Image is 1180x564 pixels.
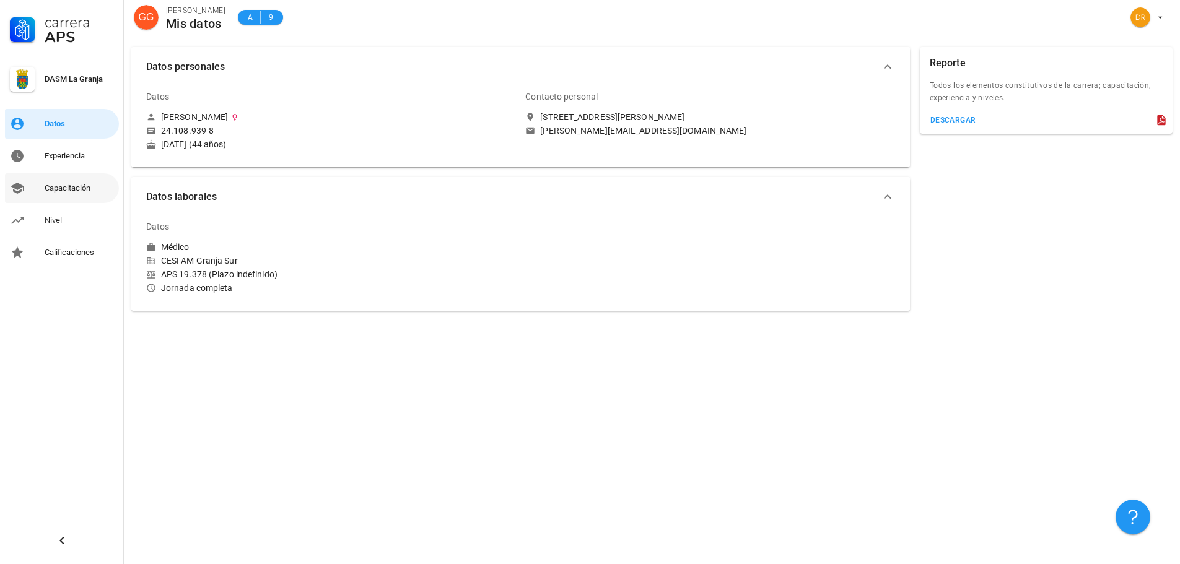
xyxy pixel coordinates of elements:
span: A [245,11,255,24]
div: Capacitación [45,183,114,193]
span: 9 [266,11,276,24]
div: Jornada completa [146,282,515,293]
div: 24.108.939-8 [161,125,214,136]
span: Datos laborales [146,188,880,206]
a: Nivel [5,206,119,235]
div: [PERSON_NAME] [161,111,228,123]
div: Mis datos [166,17,225,30]
div: Reporte [930,47,966,79]
div: DASM La Granja [45,74,114,84]
div: Carrera [45,15,114,30]
button: Datos personales [131,47,910,87]
div: Experiencia [45,151,114,161]
div: APS [45,30,114,45]
div: [PERSON_NAME][EMAIL_ADDRESS][DOMAIN_NAME] [540,125,746,136]
div: Todos los elementos constitutivos de la carrera; capacitación, experiencia y niveles. [920,79,1173,111]
div: Calificaciones [45,248,114,258]
div: CESFAM Granja Sur [146,255,515,266]
div: avatar [134,5,159,30]
a: [PERSON_NAME][EMAIL_ADDRESS][DOMAIN_NAME] [525,125,894,136]
a: [STREET_ADDRESS][PERSON_NAME] [525,111,894,123]
div: [DATE] (44 años) [146,139,515,150]
div: Datos [45,119,114,129]
div: Datos [146,82,170,111]
a: Calificaciones [5,238,119,267]
button: descargar [925,111,981,129]
div: Datos [146,212,170,241]
div: Nivel [45,215,114,225]
div: avatar [1130,7,1150,27]
span: Datos personales [146,58,880,76]
a: Capacitación [5,173,119,203]
div: Contacto personal [525,82,598,111]
div: [STREET_ADDRESS][PERSON_NAME] [540,111,684,123]
div: APS 19.378 (Plazo indefinido) [146,269,515,280]
a: Experiencia [5,141,119,171]
div: descargar [930,116,976,124]
div: [PERSON_NAME] [166,4,225,17]
span: GG [139,5,154,30]
div: Médico [161,241,190,253]
a: Datos [5,109,119,139]
button: Datos laborales [131,177,910,217]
